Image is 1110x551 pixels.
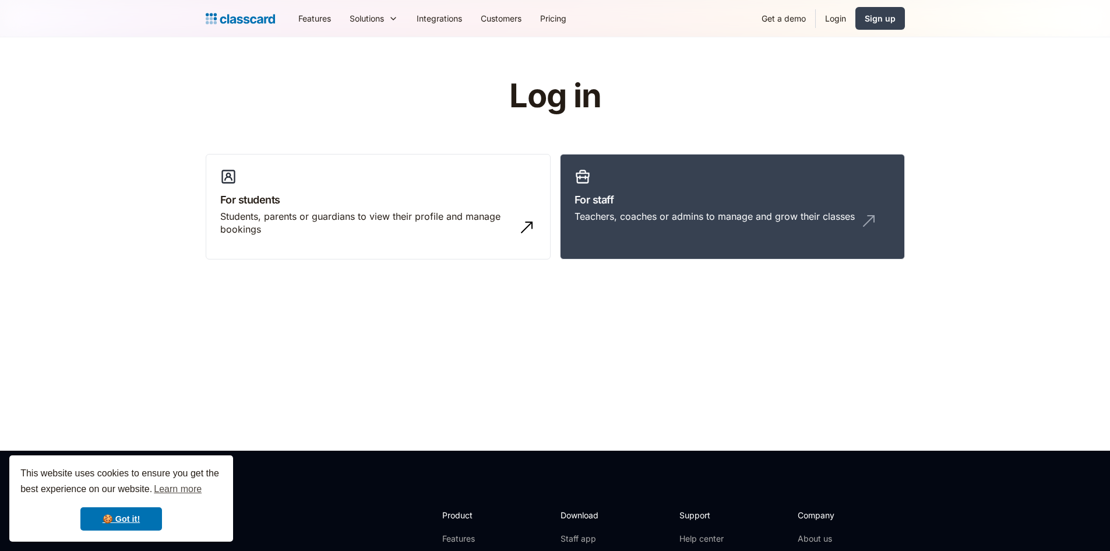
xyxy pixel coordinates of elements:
[752,5,815,31] a: Get a demo
[561,533,608,545] a: Staff app
[350,12,384,24] div: Solutions
[531,5,576,31] a: Pricing
[370,78,740,114] h1: Log in
[442,533,505,545] a: Features
[220,210,513,236] div: Students, parents or guardians to view their profile and manage bookings
[798,533,875,545] a: About us
[9,455,233,542] div: cookieconsent
[561,509,608,521] h2: Download
[289,5,340,31] a: Features
[80,507,162,531] a: dismiss cookie message
[220,192,536,208] h3: For students
[679,533,727,545] a: Help center
[442,509,505,521] h2: Product
[471,5,531,31] a: Customers
[679,509,727,521] h2: Support
[865,12,896,24] div: Sign up
[206,154,551,260] a: For studentsStudents, parents or guardians to view their profile and manage bookings
[206,10,275,27] a: Logo
[575,210,855,223] div: Teachers, coaches or admins to manage and grow their classes
[152,480,203,498] a: learn more about cookies
[798,509,875,521] h2: Company
[855,7,905,30] a: Sign up
[407,5,471,31] a: Integrations
[816,5,855,31] a: Login
[340,5,407,31] div: Solutions
[20,466,222,498] span: This website uses cookies to ensure you get the best experience on our website.
[575,192,890,208] h3: For staff
[560,154,905,260] a: For staffTeachers, coaches or admins to manage and grow their classes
